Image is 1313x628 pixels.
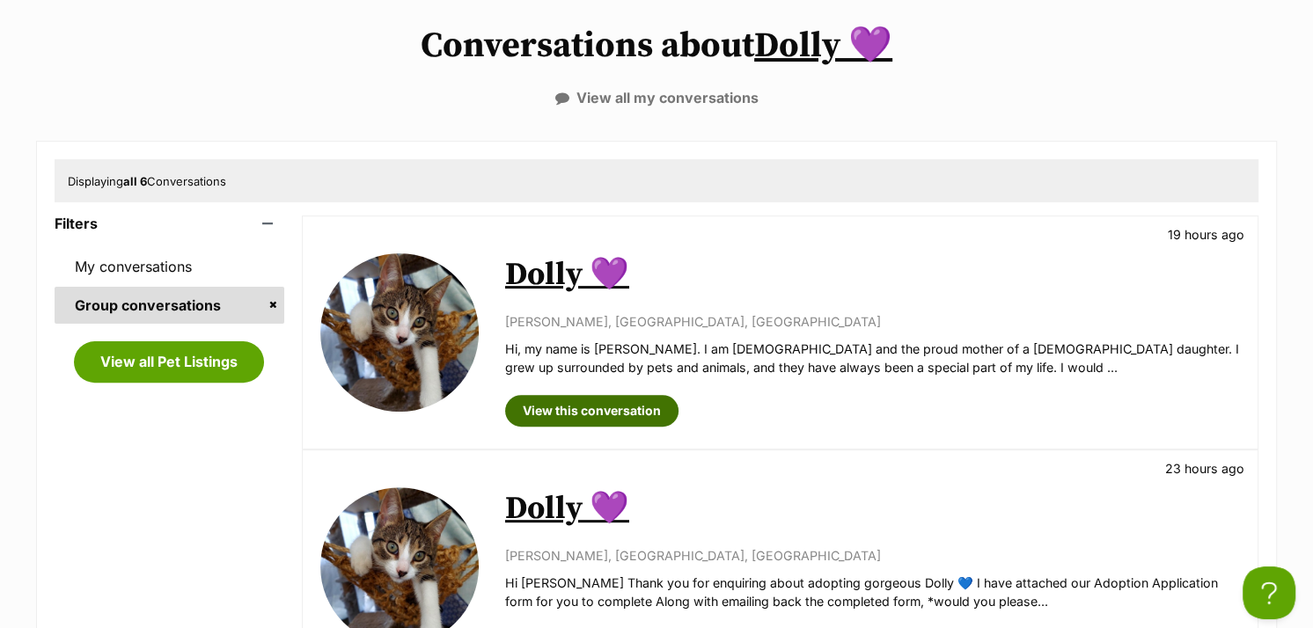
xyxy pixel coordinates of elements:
a: View all Pet Listings [74,341,264,382]
p: Hi, my name is [PERSON_NAME]. I am [DEMOGRAPHIC_DATA] and the proud mother of a [DEMOGRAPHIC_DATA... [505,340,1240,377]
p: [PERSON_NAME], [GEOGRAPHIC_DATA], [GEOGRAPHIC_DATA] [505,546,1240,565]
header: Filters [55,215,284,231]
a: View all my conversations [555,90,759,106]
a: My conversations [55,248,284,285]
iframe: Help Scout Beacon - Open [1243,566,1295,619]
a: Group conversations [55,287,284,324]
img: Dolly 💜 [320,253,479,412]
a: Dolly 💜 [505,489,629,529]
a: Dolly 💜 [505,255,629,295]
p: 19 hours ago [1168,225,1244,244]
span: Displaying Conversations [68,174,226,188]
p: [PERSON_NAME], [GEOGRAPHIC_DATA], [GEOGRAPHIC_DATA] [505,312,1240,331]
p: Hi [PERSON_NAME] Thank you for enquiring about adopting gorgeous Dolly 💙 I have attached our Adop... [505,573,1240,611]
strong: all 6 [123,174,147,188]
a: Dolly 💜 [754,24,892,68]
p: 23 hours ago [1165,459,1244,478]
a: View this conversation [505,395,679,427]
